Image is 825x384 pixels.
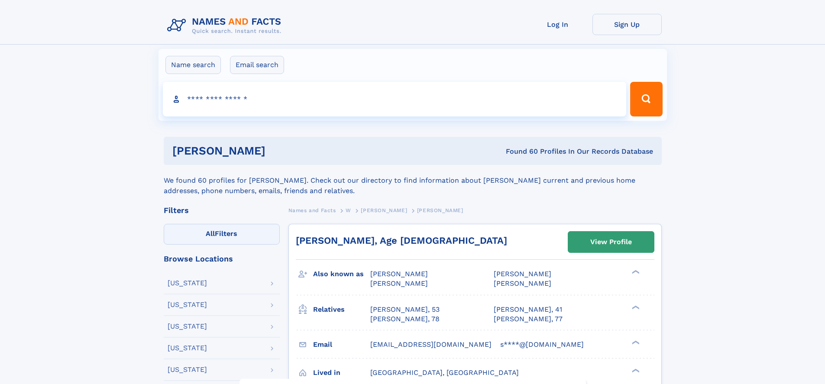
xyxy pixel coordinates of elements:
[630,269,640,275] div: ❯
[168,323,207,330] div: [US_STATE]
[164,207,280,214] div: Filters
[630,368,640,373] div: ❯
[165,56,221,74] label: Name search
[494,279,551,287] span: [PERSON_NAME]
[590,232,632,252] div: View Profile
[417,207,463,213] span: [PERSON_NAME]
[168,301,207,308] div: [US_STATE]
[163,82,627,116] input: search input
[494,314,563,324] a: [PERSON_NAME], 77
[346,207,351,213] span: W
[206,229,215,238] span: All
[370,340,492,349] span: [EMAIL_ADDRESS][DOMAIN_NAME]
[296,235,507,246] a: [PERSON_NAME], Age [DEMOGRAPHIC_DATA]
[494,270,551,278] span: [PERSON_NAME]
[370,368,519,377] span: [GEOGRAPHIC_DATA], [GEOGRAPHIC_DATA]
[313,302,370,317] h3: Relatives
[288,205,336,216] a: Names and Facts
[370,305,440,314] a: [PERSON_NAME], 53
[630,304,640,310] div: ❯
[523,14,592,35] a: Log In
[168,345,207,352] div: [US_STATE]
[494,305,562,314] a: [PERSON_NAME], 41
[313,267,370,281] h3: Also known as
[361,207,407,213] span: [PERSON_NAME]
[592,14,662,35] a: Sign Up
[385,147,653,156] div: Found 60 Profiles In Our Records Database
[313,365,370,380] h3: Lived in
[164,14,288,37] img: Logo Names and Facts
[630,82,662,116] button: Search Button
[346,205,351,216] a: W
[168,366,207,373] div: [US_STATE]
[164,165,662,196] div: We found 60 profiles for [PERSON_NAME]. Check out our directory to find information about [PERSON...
[370,314,440,324] a: [PERSON_NAME], 78
[568,232,654,252] a: View Profile
[172,145,386,156] h1: [PERSON_NAME]
[230,56,284,74] label: Email search
[164,255,280,263] div: Browse Locations
[164,224,280,245] label: Filters
[370,279,428,287] span: [PERSON_NAME]
[168,280,207,287] div: [US_STATE]
[313,337,370,352] h3: Email
[630,339,640,345] div: ❯
[361,205,407,216] a: [PERSON_NAME]
[370,270,428,278] span: [PERSON_NAME]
